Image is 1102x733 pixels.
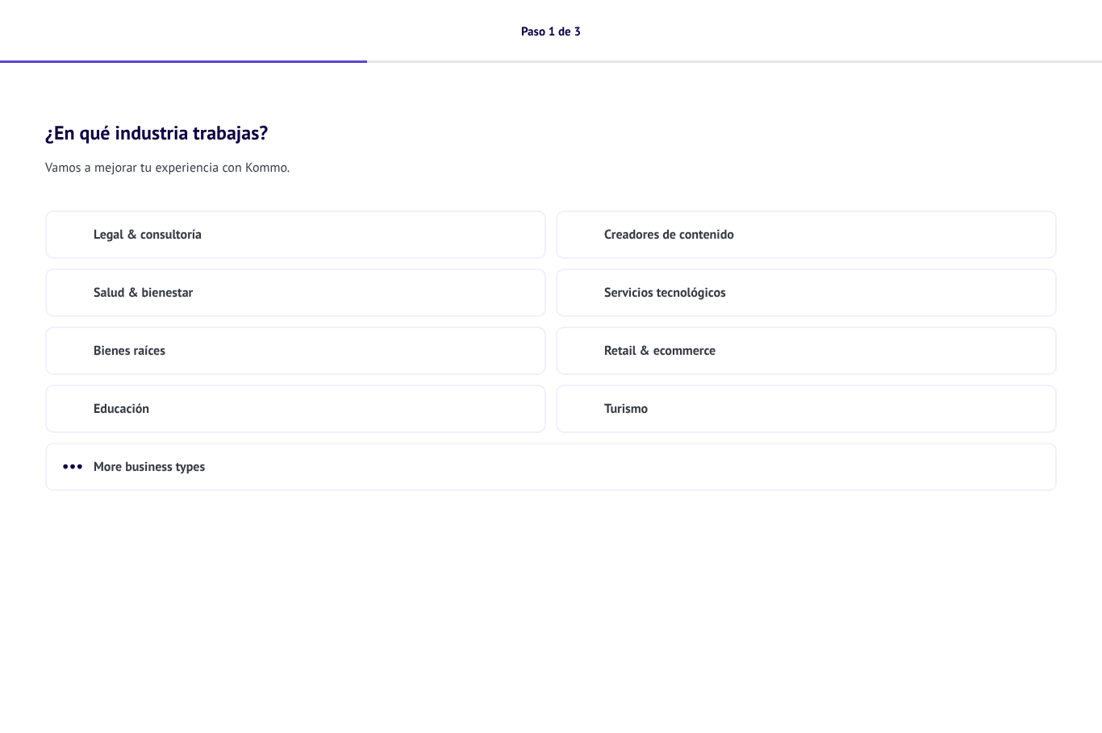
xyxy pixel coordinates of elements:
div: Paso 1 de 3 [521,24,581,40]
span: Vamos a mejorar tu experiencia con Kommo. [45,157,290,178]
span: Turismo [604,401,648,417]
button: Salud & bienestar [45,269,546,317]
button: Educación [45,385,546,433]
button: Retail & ecommerce [556,327,1057,375]
span: Creadores de contenido [604,227,734,243]
h2: ¿En qué industria trabajas? [13,82,1089,144]
span: Legal & consultoría [94,227,202,243]
span: Retail & ecommerce [604,343,716,359]
button: Creadores de contenido [556,210,1057,259]
button: Turismo [556,385,1057,433]
span: Servicios tecnológicos [604,285,726,301]
button: Servicios tecnológicos [556,269,1057,317]
button: Legal & consultoría [45,210,546,259]
span: More business types [94,459,205,475]
span: Bienes raíces [94,343,165,359]
button: Bienes raíces [45,327,546,375]
span: Salud & bienestar [94,285,193,301]
button: More business types [45,443,1057,491]
span: Educación [94,401,149,417]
